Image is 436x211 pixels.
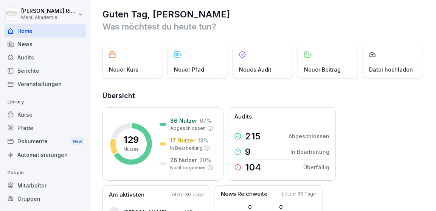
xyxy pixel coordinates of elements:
[4,64,86,77] a: Berichte
[4,51,86,64] a: Audits
[4,134,86,148] a: DokumenteNew
[4,24,86,38] a: Home
[174,66,204,73] p: Neuer Pfad
[109,191,144,199] p: Am aktivsten
[239,66,272,73] p: Neues Audit
[4,96,86,108] p: Library
[245,132,261,141] p: 215
[198,136,208,144] p: 13 %
[21,15,76,20] p: Menü Akademie
[71,137,84,146] div: New
[4,108,86,121] a: Kurse
[303,163,329,171] p: Überfällig
[4,192,86,205] a: Gruppen
[200,117,211,125] p: 67 %
[228,203,252,211] p: 0
[170,145,203,152] p: In Bearbeitung
[170,136,196,144] p: 17 Nutzer
[4,38,86,51] a: News
[304,66,341,73] p: Neuer Beitrag
[279,203,309,211] p: 0
[282,191,316,197] p: Letzte 30 Tage
[102,91,425,101] h2: Übersicht
[170,125,206,132] p: Abgeschlossen
[199,156,211,164] p: 20 %
[369,66,413,73] p: Datei hochladen
[109,66,138,73] p: Neuer Kurs
[234,113,252,121] p: Audits
[4,167,86,179] p: People
[245,163,261,172] p: 104
[124,146,139,153] p: Nutzer
[4,134,86,148] div: Dokumente
[170,156,197,164] p: 26 Nutzer
[170,164,206,171] p: Nicht begonnen
[289,132,329,140] p: Abgeschlossen
[21,8,76,14] p: [PERSON_NAME] Riediger
[290,148,329,156] p: In Bearbeitung
[102,8,425,20] h1: Guten Tag, [PERSON_NAME]
[169,191,204,198] p: Letzte 30 Tage
[245,147,251,156] p: 9
[124,135,139,144] p: 129
[221,190,267,198] p: News Reichweite
[170,117,197,125] p: 86 Nutzer
[102,20,425,33] p: Was möchtest du heute tun?
[4,77,86,91] a: Veranstaltungen
[4,179,86,192] a: Mitarbeiter
[4,148,86,161] a: Automatisierungen
[4,121,86,134] a: Pfade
